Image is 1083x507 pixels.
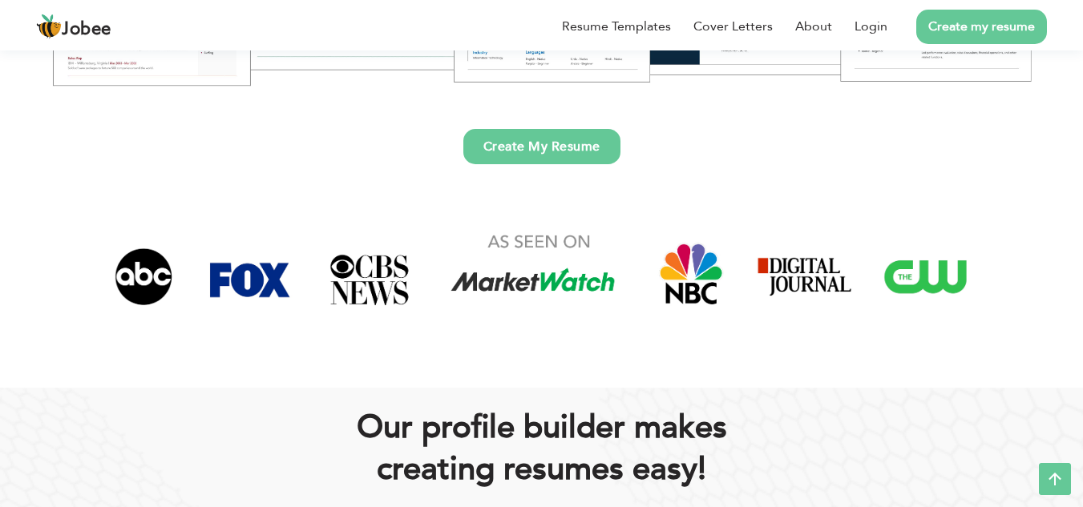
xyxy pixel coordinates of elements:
h2: Our proﬁle builder makes creating resumes easy! [109,407,975,490]
a: Cover Letters [693,17,773,36]
img: jobee.io [36,14,62,39]
a: Jobee [36,14,111,39]
a: Login [855,17,887,36]
span: Jobee [62,21,111,38]
a: Create my resume [916,10,1047,44]
a: About [795,17,832,36]
a: Create My Resume [463,129,620,164]
a: Resume Templates [562,17,671,36]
